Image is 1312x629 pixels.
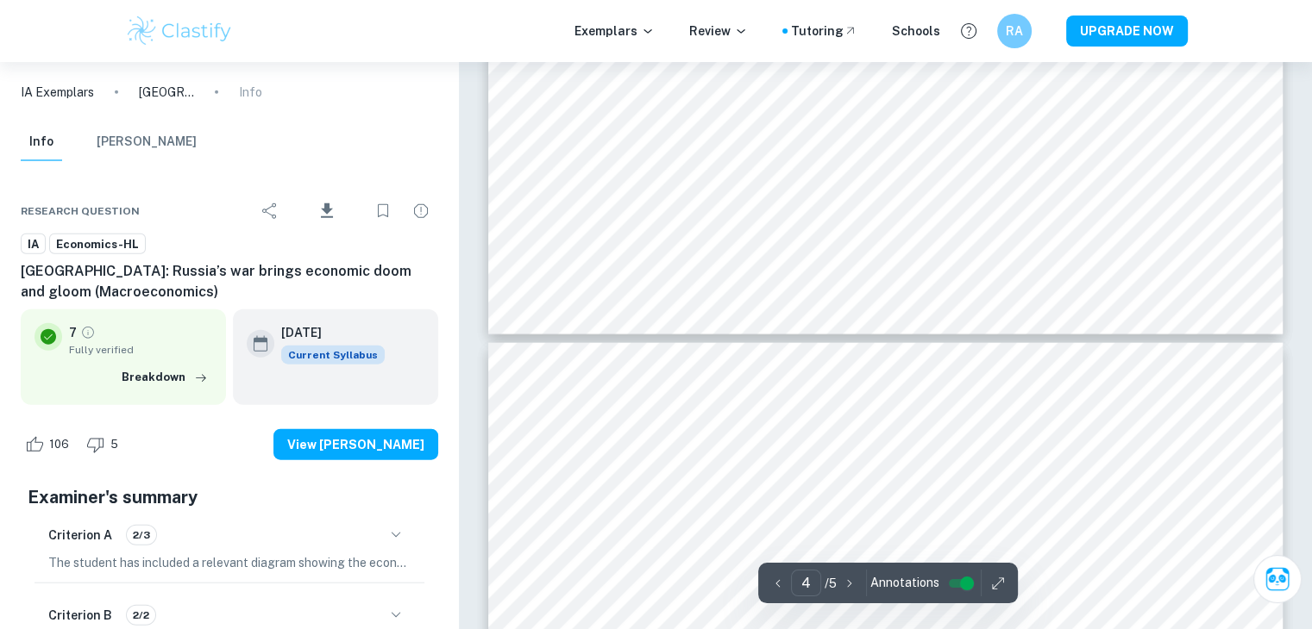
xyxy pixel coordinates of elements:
[48,526,112,545] h6: Criterion A
[69,342,212,358] span: Fully verified
[21,203,140,219] span: Research question
[1004,22,1024,40] h6: RA
[1253,555,1302,603] button: Ask Clai
[69,323,77,342] p: 7
[997,14,1032,48] button: RA
[954,16,983,46] button: Help and Feedback
[281,346,385,364] div: This exemplar is based on the current syllabus. Feel free to refer to it for inspiration/ideas wh...
[574,22,655,40] p: Exemplars
[80,325,96,340] a: Grade fully verified
[21,123,62,161] button: Info
[366,194,400,228] div: Bookmark
[253,194,287,228] div: Share
[281,323,371,342] h6: [DATE]
[791,22,857,40] a: Tutoring
[825,574,837,593] p: / 5
[404,194,438,228] div: Report issue
[117,364,212,390] button: Breakdown
[870,574,939,592] span: Annotations
[48,606,112,625] h6: Criterion B
[273,429,438,460] button: View [PERSON_NAME]
[1066,16,1188,47] button: UPGRADE NOW
[97,123,197,161] button: [PERSON_NAME]
[127,527,156,543] span: 2/3
[21,234,46,255] a: IA
[82,431,128,458] div: Dislike
[48,553,411,572] p: The student has included a relevant diagram showing the economy in [GEOGRAPHIC_DATA] and its infl...
[239,83,262,102] p: Info
[22,236,45,253] span: IA
[125,14,235,48] img: Clastify logo
[21,83,94,102] a: IA Exemplars
[127,607,155,623] span: 2/2
[49,234,146,255] a: Economics-HL
[40,436,78,453] span: 106
[291,189,362,234] div: Download
[689,22,748,40] p: Review
[892,22,940,40] a: Schools
[281,346,385,364] span: Current Syllabus
[139,83,194,102] p: [GEOGRAPHIC_DATA]: Russia’s war brings economic doom and gloom (Macroeconomics)
[21,261,438,302] h6: [GEOGRAPHIC_DATA]: Russia’s war brings economic doom and gloom (Macroeconomics)
[101,436,128,453] span: 5
[50,236,145,253] span: Economics-HL
[28,484,431,510] h5: Examiner's summary
[21,431,78,458] div: Like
